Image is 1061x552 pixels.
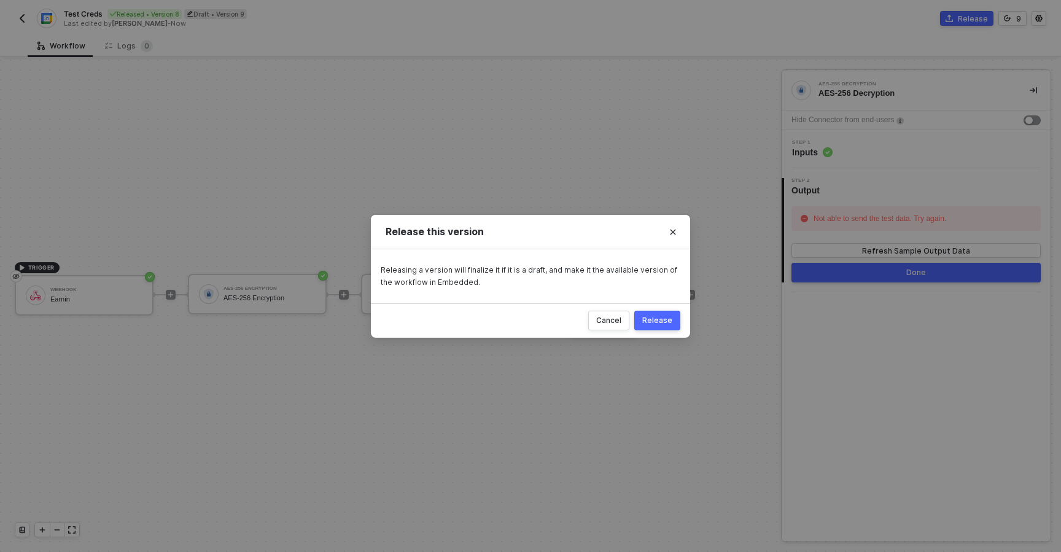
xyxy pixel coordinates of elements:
[656,215,690,249] button: Close
[634,311,680,330] button: Release
[386,225,675,238] div: Release this version
[588,311,629,330] button: Cancel
[381,264,680,289] div: Releasing a version will finalize it if it is a draft, and make it the available version of the w...
[596,316,621,325] div: Cancel
[642,316,672,325] div: Release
